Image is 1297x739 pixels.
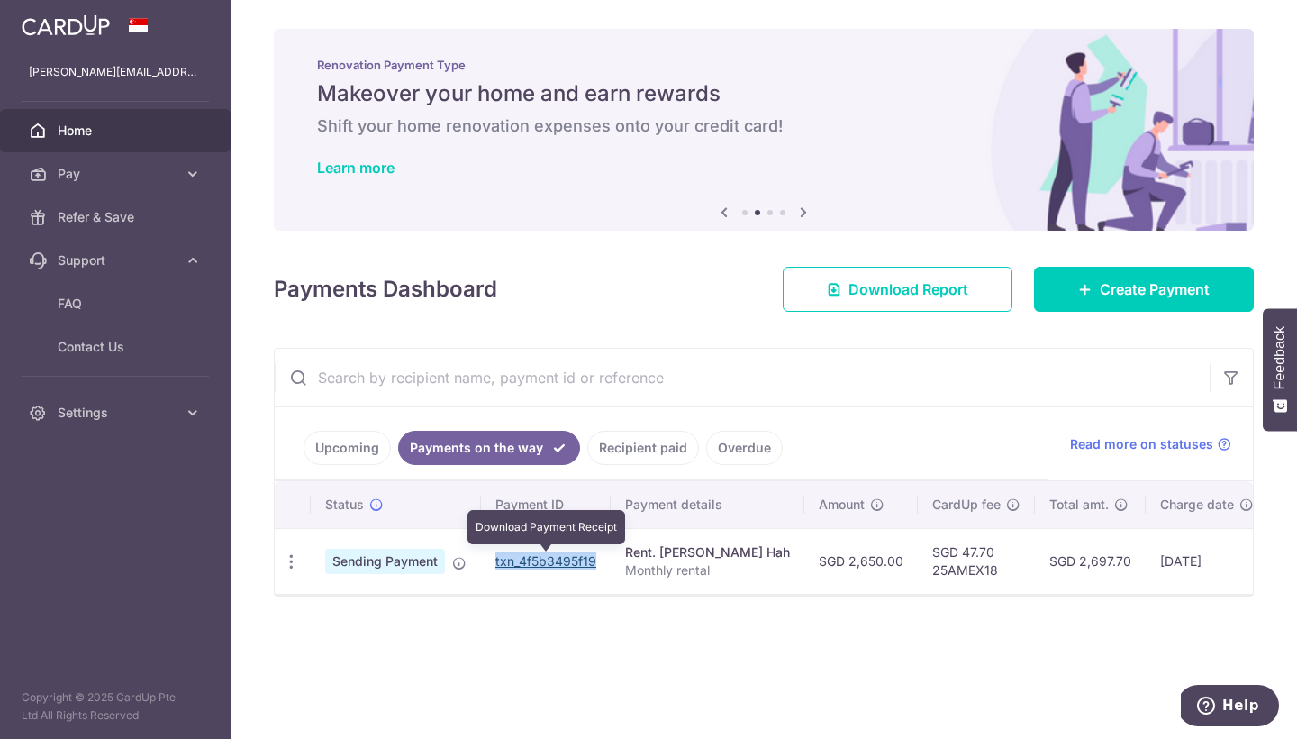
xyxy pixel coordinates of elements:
span: Total amt. [1049,496,1109,514]
td: SGD 2,650.00 [804,528,918,594]
p: Monthly rental [625,561,790,579]
img: CardUp [22,14,110,36]
a: Create Payment [1034,267,1254,312]
p: Renovation Payment Type [317,58,1211,72]
span: Pay [58,165,177,183]
div: Rent. [PERSON_NAME] Hah [625,543,790,561]
h4: Payments Dashboard [274,273,497,306]
div: Download Payment Receipt [467,510,625,544]
span: Amount [819,496,865,514]
span: Settings [58,404,177,422]
td: SGD 2,697.70 [1035,528,1146,594]
a: txn_4f5b3495f19 [495,553,596,569]
h6: Shift your home renovation expenses onto your credit card! [317,115,1211,137]
button: Feedback - Show survey [1263,308,1297,431]
a: Overdue [706,431,783,465]
a: Payments on the way [398,431,580,465]
h5: Makeover your home and earn rewards [317,79,1211,108]
span: Read more on statuses [1070,435,1213,453]
iframe: Opens a widget where you can find more information [1181,685,1279,730]
td: [DATE] [1146,528,1268,594]
img: Renovation banner [274,29,1254,231]
span: CardUp fee [932,496,1001,514]
span: Charge date [1160,496,1234,514]
a: Recipient paid [587,431,699,465]
span: Home [58,122,177,140]
span: Download Report [848,278,968,300]
span: FAQ [58,295,177,313]
span: Refer & Save [58,208,177,226]
th: Payment ID [481,481,611,528]
span: Create Payment [1100,278,1210,300]
input: Search by recipient name, payment id or reference [275,349,1210,406]
th: Payment details [611,481,804,528]
a: Upcoming [304,431,391,465]
span: Contact Us [58,338,177,356]
a: Download Report [783,267,1012,312]
span: Feedback [1272,326,1288,389]
span: Support [58,251,177,269]
span: Status [325,496,364,514]
td: SGD 47.70 25AMEX18 [918,528,1035,594]
a: Read more on statuses [1070,435,1231,453]
span: Sending Payment [325,549,445,574]
p: [PERSON_NAME][EMAIL_ADDRESS][DOMAIN_NAME] [29,63,202,81]
a: Learn more [317,159,395,177]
